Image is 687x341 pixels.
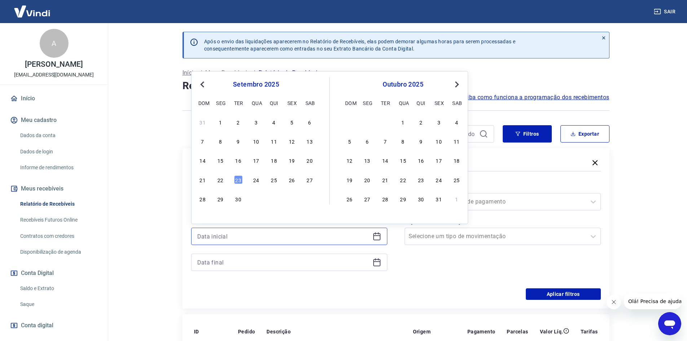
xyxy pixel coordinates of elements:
[234,118,243,126] div: Choose terça-feira, 2 de setembro de 2025
[252,175,260,184] div: Choose quarta-feira, 24 de setembro de 2025
[452,156,461,165] div: Choose sábado, 18 de outubro de 2025
[9,0,56,22] img: Vindi
[4,5,61,11] span: Olá! Precisa de ajuda?
[252,118,260,126] div: Choose quarta-feira, 3 de setembro de 2025
[270,194,278,203] div: Choose quinta-feira, 2 de outubro de 2025
[363,175,371,184] div: Choose segunda-feira, 20 de outubro de 2025
[17,197,99,211] a: Relatório de Recebíveis
[216,99,225,107] div: seg
[399,156,408,165] div: Choose quarta-feira, 15 de outubro de 2025
[21,320,53,331] span: Conta digital
[287,99,296,107] div: sex
[234,99,243,107] div: ter
[363,118,371,126] div: Choose segunda-feira, 29 de setembro de 2025
[194,328,199,335] p: ID
[17,245,99,259] a: Disponibilização de agenda
[270,99,278,107] div: qui
[381,175,389,184] div: Choose terça-feira, 21 de outubro de 2025
[305,99,314,107] div: sab
[198,99,207,107] div: dom
[435,175,443,184] div: Choose sexta-feira, 24 de outubro de 2025
[267,328,291,335] p: Descrição
[270,175,278,184] div: Choose quinta-feira, 25 de setembro de 2025
[363,137,371,145] div: Choose segunda-feira, 6 de outubro de 2025
[435,194,443,203] div: Choose sexta-feira, 31 de outubro de 2025
[182,69,197,77] p: Início
[216,175,225,184] div: Choose segunda-feira, 22 de setembro de 2025
[399,194,408,203] div: Choose quarta-feira, 29 de outubro de 2025
[234,194,243,203] div: Choose terça-feira, 30 de setembro de 2025
[9,112,99,128] button: Meu cadastro
[363,194,371,203] div: Choose segunda-feira, 27 de outubro de 2025
[467,328,496,335] p: Pagamento
[399,175,408,184] div: Choose quarta-feira, 22 de outubro de 2025
[253,69,255,77] p: /
[287,156,296,165] div: Choose sexta-feira, 19 de setembro de 2025
[435,99,443,107] div: sex
[238,328,255,335] p: Pedido
[381,118,389,126] div: Choose terça-feira, 30 de setembro de 2025
[381,194,389,203] div: Choose terça-feira, 28 de outubro de 2025
[197,231,370,242] input: Data inicial
[452,175,461,184] div: Choose sábado, 25 de outubro de 2025
[452,99,461,107] div: sab
[234,175,243,184] div: Choose terça-feira, 23 de setembro de 2025
[624,293,681,309] iframe: Mensagem da empresa
[540,328,563,335] p: Valor Líq.
[198,175,207,184] div: Choose domingo, 21 de setembro de 2025
[399,137,408,145] div: Choose quarta-feira, 8 de outubro de 2025
[305,156,314,165] div: Choose sábado, 20 de setembro de 2025
[25,61,83,68] p: [PERSON_NAME]
[17,229,99,244] a: Contratos com credores
[344,80,462,89] div: outubro 2025
[234,137,243,145] div: Choose terça-feira, 9 de setembro de 2025
[198,137,207,145] div: Choose domingo, 7 de setembro de 2025
[363,99,371,107] div: seg
[581,328,598,335] p: Tarifas
[287,118,296,126] div: Choose sexta-feira, 5 de setembro de 2025
[399,99,408,107] div: qua
[417,99,425,107] div: qui
[216,137,225,145] div: Choose segunda-feira, 8 de setembro de 2025
[198,80,207,89] button: Previous Month
[287,137,296,145] div: Choose sexta-feira, 12 de setembro de 2025
[406,218,599,226] label: Tipo de Movimentação
[453,80,461,89] button: Next Month
[14,71,94,79] p: [EMAIL_ADDRESS][DOMAIN_NAME]
[252,99,260,107] div: qua
[345,118,354,126] div: Choose domingo, 28 de setembro de 2025
[17,160,99,175] a: Informe de rendimentos
[345,156,354,165] div: Choose domingo, 12 de outubro de 2025
[17,128,99,143] a: Dados da conta
[252,156,260,165] div: Choose quarta-feira, 17 de setembro de 2025
[345,137,354,145] div: Choose domingo, 5 de outubro de 2025
[287,194,296,203] div: Choose sexta-feira, 3 de outubro de 2025
[417,175,425,184] div: Choose quinta-feira, 23 de outubro de 2025
[452,194,461,203] div: Choose sábado, 1 de novembro de 2025
[417,137,425,145] div: Choose quinta-feira, 9 de outubro de 2025
[461,93,609,102] span: Saiba como funciona a programação dos recebimentos
[17,213,99,227] a: Recebíveis Futuros Online
[197,257,370,268] input: Data final
[182,79,609,93] h4: Relatório de Recebíveis
[305,175,314,184] div: Choose sábado, 27 de setembro de 2025
[270,156,278,165] div: Choose quinta-feira, 18 de setembro de 2025
[234,156,243,165] div: Choose terça-feira, 16 de setembro de 2025
[40,29,69,58] div: A
[252,194,260,203] div: Choose quarta-feira, 1 de outubro de 2025
[345,175,354,184] div: Choose domingo, 19 de outubro de 2025
[200,69,202,77] p: /
[363,156,371,165] div: Choose segunda-feira, 13 de outubro de 2025
[417,118,425,126] div: Choose quinta-feira, 2 de outubro de 2025
[507,328,528,335] p: Parcelas
[252,137,260,145] div: Choose quarta-feira, 10 de setembro de 2025
[344,117,462,204] div: month 2025-10
[270,137,278,145] div: Choose quinta-feira, 11 de setembro de 2025
[197,117,315,204] div: month 2025-09
[452,137,461,145] div: Choose sábado, 11 de outubro de 2025
[9,318,99,333] a: Conta digital
[399,118,408,126] div: Choose quarta-feira, 1 de outubro de 2025
[417,156,425,165] div: Choose quinta-feira, 16 de outubro de 2025
[17,144,99,159] a: Dados de login
[9,265,99,281] button: Conta Digital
